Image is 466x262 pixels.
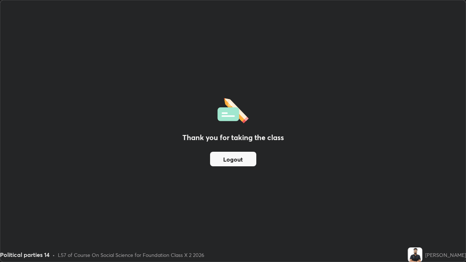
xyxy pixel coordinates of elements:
[425,251,466,259] div: [PERSON_NAME]
[408,247,422,262] img: 54be91a338354642bd9354b8925e57c4.jpg
[58,251,204,259] div: L57 of Course On Social Science for Foundation Class X 2 2026
[210,152,256,166] button: Logout
[52,251,55,259] div: •
[217,96,249,123] img: offlineFeedback.1438e8b3.svg
[182,132,284,143] h2: Thank you for taking the class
